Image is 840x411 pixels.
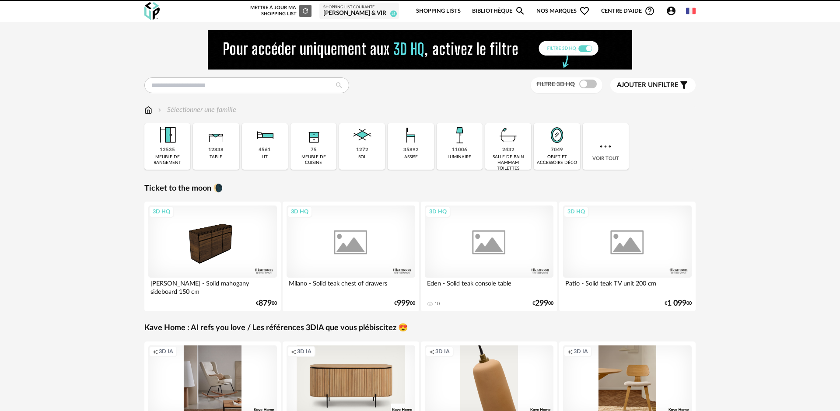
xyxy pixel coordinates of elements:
[429,348,434,355] span: Creation icon
[350,123,374,147] img: Sol.png
[601,6,655,16] span: Centre d'aideHelp Circle Outline icon
[208,30,632,70] img: NEW%20NEW%20HQ%20NEW_V1.gif
[259,300,272,307] span: 879
[563,278,692,295] div: Patio - Solid teak TV unit 200 cm
[253,123,276,147] img: Literie.png
[259,147,271,153] div: 4561
[283,202,419,311] a: 3D HQ Milano - Solid teak chest of drawers €99900
[686,6,696,16] img: fr
[323,5,395,10] div: Shopping List courante
[617,81,679,90] span: filtre
[149,206,174,217] div: 3D HQ
[666,6,680,16] span: Account Circle icon
[502,147,514,153] div: 2432
[399,123,423,147] img: Assise.png
[448,154,471,160] div: luminaire
[448,123,471,147] img: Luminaire.png
[262,154,268,160] div: lit
[297,348,311,355] span: 3D IA
[147,154,188,166] div: meuble de rangement
[421,202,557,311] a: 3D HQ Eden - Solid teak console table 10 €29900
[404,154,418,160] div: assise
[434,301,440,307] div: 10
[563,206,589,217] div: 3D HQ
[536,81,575,87] span: Filtre 3D HQ
[144,202,281,311] a: 3D HQ [PERSON_NAME] - Solid mahogany sideboard 150 cm €87900
[144,105,152,115] img: svg+xml;base64,PHN2ZyB3aWR0aD0iMTYiIGhlaWdodD0iMTciIHZpZXdCb3g9IjAgMCAxNiAxNyIgZmlsbD0ibm9uZSIgeG...
[551,147,563,153] div: 7049
[156,105,163,115] img: svg+xml;base64,PHN2ZyB3aWR0aD0iMTYiIGhlaWdodD0iMTYiIHZpZXdCb3g9IjAgMCAxNiAxNiIgZmlsbD0ibm9uZSIgeG...
[666,6,676,16] span: Account Circle icon
[358,154,366,160] div: sol
[497,123,520,147] img: Salle%20de%20bain.png
[160,147,175,153] div: 12535
[536,1,590,21] span: Nos marques
[425,278,553,295] div: Eden - Solid teak console table
[323,5,395,17] a: Shopping List courante [PERSON_NAME] & Vir 15
[287,278,415,295] div: Milano - Solid teak chest of drawers
[574,348,588,355] span: 3D IA
[583,123,629,170] div: Voir tout
[291,348,296,355] span: Creation icon
[156,105,236,115] div: Sélectionner une famille
[204,123,228,147] img: Table.png
[515,6,525,16] span: Magnify icon
[536,154,577,166] div: objet et accessoire déco
[394,300,415,307] div: € 00
[598,139,613,154] img: more.7b13dc1.svg
[559,202,696,311] a: 3D HQ Patio - Solid teak TV unit 200 cm €1 09900
[667,300,686,307] span: 1 099
[567,348,573,355] span: Creation icon
[488,154,528,171] div: salle de bain hammam toilettes
[148,278,277,295] div: [PERSON_NAME] - Solid mahogany sideboard 150 cm
[397,300,410,307] span: 999
[617,82,658,88] span: Ajouter un
[356,147,368,153] div: 1272
[159,348,173,355] span: 3D IA
[144,2,160,20] img: OXP
[144,323,408,333] a: Kave Home : AI refs you love / Les références 3DIA que vous plébiscitez 😍
[610,78,696,93] button: Ajouter unfiltre Filter icon
[435,348,450,355] span: 3D IA
[403,147,419,153] div: 35892
[248,5,311,17] div: Mettre à jour ma Shopping List
[311,147,317,153] div: 75
[144,184,223,194] a: Ticket to the moon 🌘
[425,206,451,217] div: 3D HQ
[532,300,553,307] div: € 00
[644,6,655,16] span: Help Circle Outline icon
[301,8,309,13] span: Refresh icon
[545,123,569,147] img: Miroir.png
[323,10,395,17] div: [PERSON_NAME] & Vir
[665,300,692,307] div: € 00
[302,123,325,147] img: Rangement.png
[472,1,525,21] a: BibliothèqueMagnify icon
[153,348,158,355] span: Creation icon
[293,154,334,166] div: meuble de cuisine
[210,154,222,160] div: table
[287,206,312,217] div: 3D HQ
[579,6,590,16] span: Heart Outline icon
[256,300,277,307] div: € 00
[156,123,179,147] img: Meuble%20de%20rangement.png
[208,147,224,153] div: 12838
[535,300,548,307] span: 299
[679,80,689,91] span: Filter icon
[390,10,397,17] span: 15
[416,1,461,21] a: Shopping Lists
[452,147,467,153] div: 11006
